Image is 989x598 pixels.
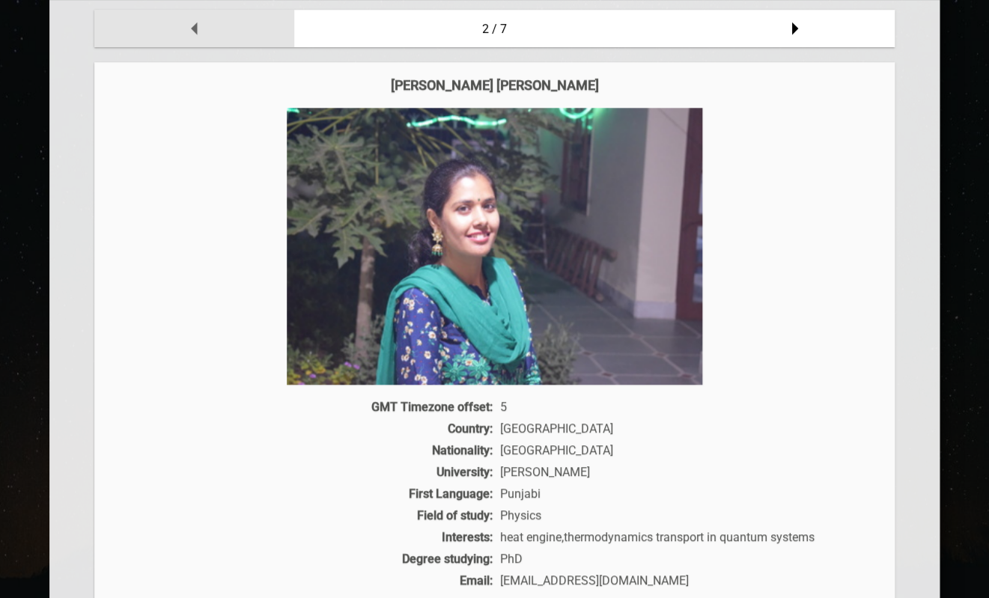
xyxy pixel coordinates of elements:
div: University: [109,465,496,479]
div: Interests: [109,530,496,544]
div: [EMAIL_ADDRESS][DOMAIN_NAME] [496,573,880,588]
div: heat engine,thermodynamics transport in quantum systems [496,530,880,544]
div: Physics [496,508,880,522]
div: PhD [496,552,880,566]
div: Country: [109,421,496,436]
div: [PERSON_NAME] [496,465,880,479]
div: Punjabi [496,486,880,501]
div: Degree studying: [109,552,496,566]
div: [GEOGRAPHIC_DATA] [496,443,880,457]
div: 2 / 7 [294,10,694,47]
div: [PERSON_NAME] [PERSON_NAME] [109,77,880,93]
div: Field of study: [109,508,496,522]
div: [GEOGRAPHIC_DATA] [496,421,880,436]
div: 5 [496,400,880,414]
div: GMT Timezone offset: [109,400,496,414]
div: Email: [109,573,496,588]
div: First Language: [109,486,496,501]
div: Nationality: [109,443,496,457]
